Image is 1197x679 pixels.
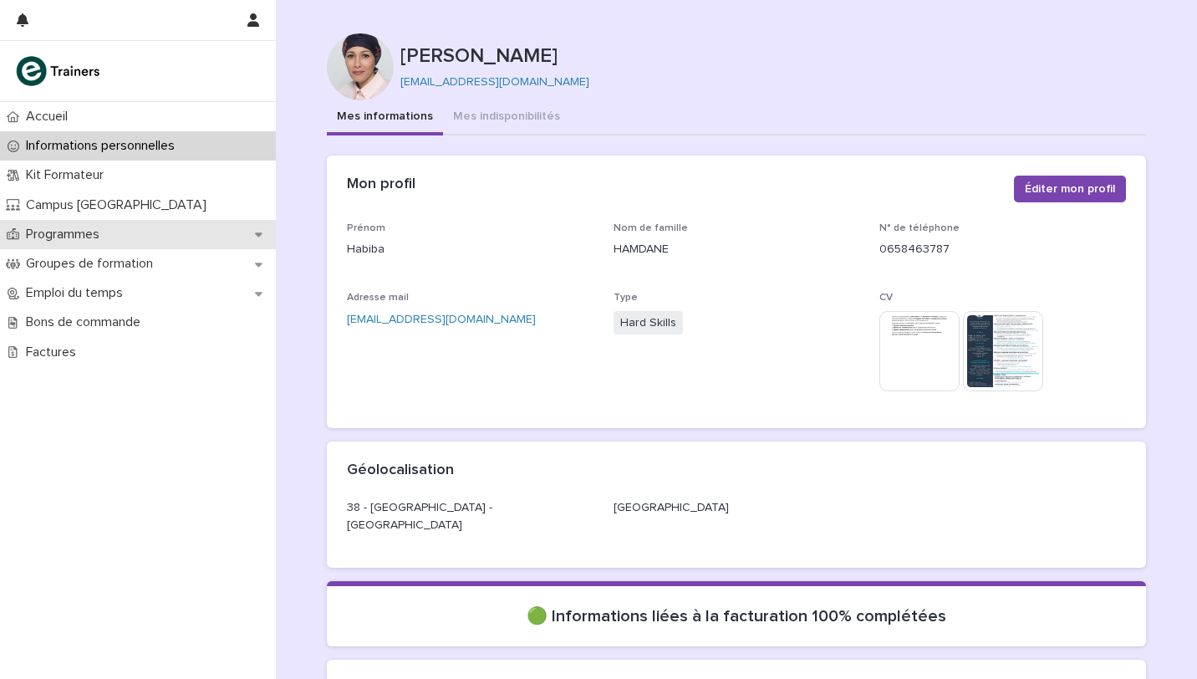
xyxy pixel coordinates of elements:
[327,100,443,135] button: Mes informations
[614,223,688,233] span: Nom de famille
[347,499,593,534] p: 38 - [GEOGRAPHIC_DATA] - [GEOGRAPHIC_DATA]
[1025,181,1115,197] span: Éditer mon profil
[614,293,638,303] span: Type
[347,606,1126,626] p: 🟢 Informations liées à la facturation 100% complétées
[347,293,409,303] span: Adresse mail
[1014,176,1126,202] button: Éditer mon profil
[347,314,536,325] a: [EMAIL_ADDRESS][DOMAIN_NAME]
[19,109,81,125] p: Accueil
[19,227,113,242] p: Programmes
[19,314,154,330] p: Bons de commande
[347,241,593,258] p: Habiba
[347,176,415,194] h2: Mon profil
[19,167,117,183] p: Kit Formateur
[443,100,570,135] button: Mes indisponibilités
[19,285,136,301] p: Emploi du temps
[19,256,166,272] p: Groupes de formation
[400,44,1139,69] p: [PERSON_NAME]
[614,311,683,335] span: Hard Skills
[879,223,960,233] span: N° de téléphone
[879,241,1126,258] p: 0658463787
[19,138,188,154] p: Informations personnelles
[400,76,589,88] a: [EMAIL_ADDRESS][DOMAIN_NAME]
[19,345,89,360] p: Factures
[13,54,105,88] img: K0CqGN7SDeD6s4JG8KQk
[347,223,385,233] span: Prénom
[879,293,893,303] span: CV
[19,197,220,213] p: Campus [GEOGRAPHIC_DATA]
[347,462,454,480] h2: Géolocalisation
[614,499,860,517] p: [GEOGRAPHIC_DATA]
[614,241,860,258] p: HAMDANE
